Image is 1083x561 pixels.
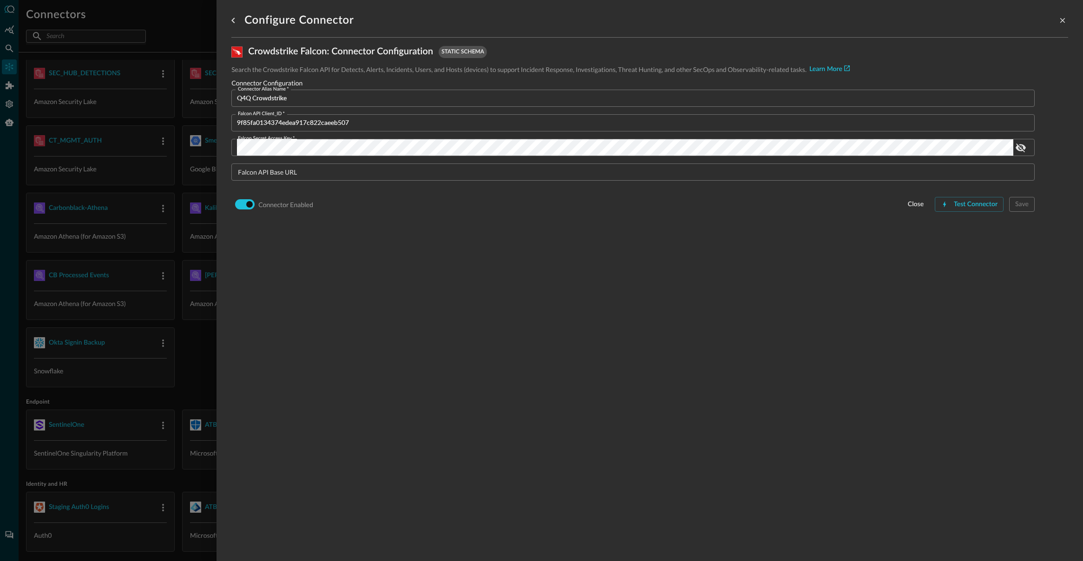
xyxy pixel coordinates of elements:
[954,199,998,210] div: Test Connector
[258,200,313,209] p: Connector Enabled
[226,13,241,28] button: go back
[1013,140,1028,155] button: show password
[231,65,807,74] p: Search the Crowdstrike Falcon API for Detects, Alerts, Incidents, Users, and Hosts (devices) to s...
[238,110,285,117] label: Falcon API Client_ID
[441,48,484,56] p: static schema
[1057,15,1068,26] button: close-drawer
[248,45,433,59] p: Crowdstrike Falcon : Connector Configuration
[908,199,924,210] div: close
[902,197,929,212] button: close
[231,78,1068,88] p: Connector Configuration
[238,135,295,142] label: Falcon Secret Access Key
[231,46,243,58] img: CrowdStrikeFalcon.svg
[238,85,289,93] label: Connector Alias Name
[935,197,1004,212] button: Test Connector
[244,13,354,28] h1: Configure Connector
[809,65,850,74] a: Learn More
